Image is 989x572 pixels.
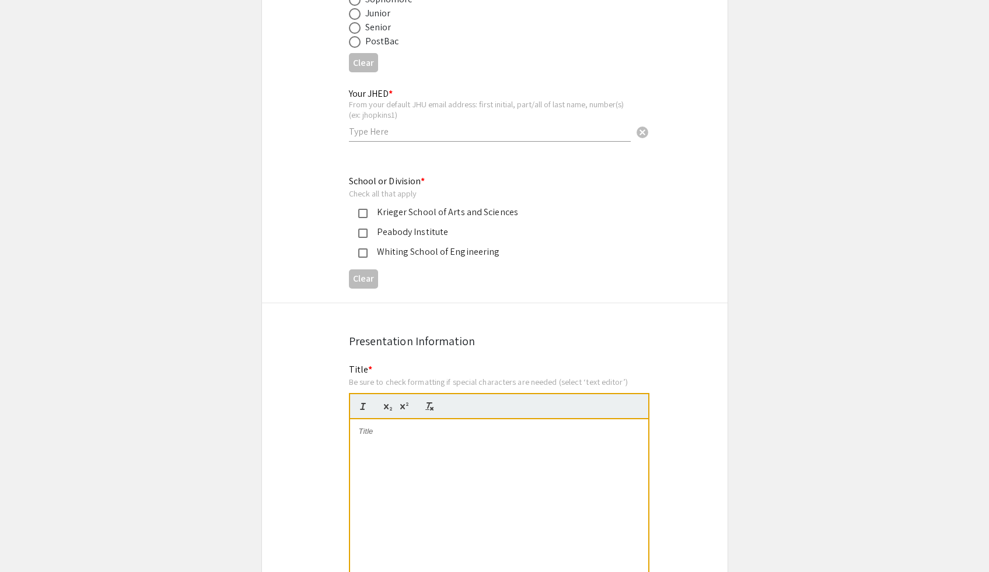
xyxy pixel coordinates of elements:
button: Clear [349,269,378,289]
button: Clear [631,120,654,143]
div: Be sure to check formatting if special characters are needed (select ‘text editor’) [349,377,649,387]
button: Clear [349,53,378,72]
iframe: Chat [9,520,50,563]
div: Junior [365,6,391,20]
input: Type Here [349,125,631,138]
mat-label: School or Division [349,175,425,187]
mat-label: Title [349,363,373,376]
div: Presentation Information [349,332,641,350]
div: Senior [365,20,392,34]
div: Check all that apply [349,188,622,199]
div: Peabody Institute [368,225,613,239]
div: PostBac [365,34,399,48]
div: Whiting School of Engineering [368,245,613,259]
div: From your default JHU email address: first initial, part/all of last name, number(s) (ex: jhopkins1) [349,99,631,120]
span: cancel [635,125,649,139]
mat-label: Your JHED [349,87,393,100]
div: Krieger School of Arts and Sciences [368,205,613,219]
